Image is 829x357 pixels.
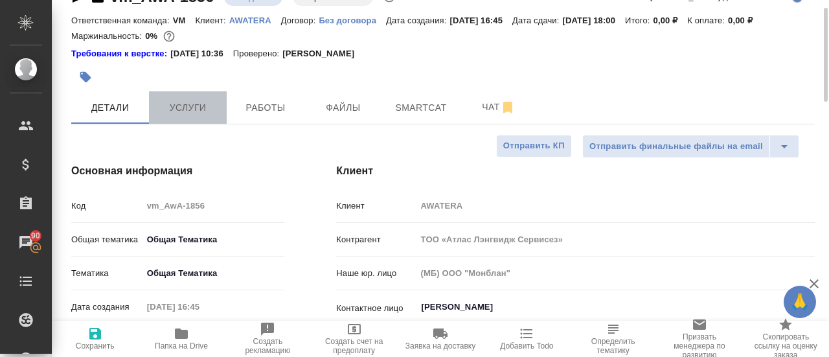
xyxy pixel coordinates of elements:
button: Добавить Todo [484,321,570,357]
p: Ответственная команда: [71,16,173,25]
a: Требования к верстке: [71,47,170,60]
p: [DATE] 10:36 [170,47,233,60]
span: Создать счет на предоплату [319,337,389,355]
span: Папка на Drive [155,341,208,351]
p: AWATERA [229,16,281,25]
span: 🙏 [789,288,811,316]
svg: Отписаться [500,100,516,115]
a: AWATERA [229,14,281,25]
span: Детали [79,100,141,116]
p: Дата сдачи: [512,16,562,25]
p: [PERSON_NAME] [282,47,364,60]
input: Пустое поле [416,196,815,215]
input: Пустое поле [142,297,256,316]
div: split button [582,135,799,158]
button: Добавить тэг [71,63,100,91]
a: Без договора [319,14,386,25]
button: Призвать менеджера по развитию [656,321,742,357]
button: Создать рекламацию [225,321,311,357]
button: Определить тематику [570,321,656,357]
span: Чат [468,99,530,115]
p: Дата создания [71,301,142,314]
span: Файлы [312,100,374,116]
input: Пустое поле [142,196,285,215]
p: Договор: [281,16,319,25]
p: [DATE] 16:45 [449,16,512,25]
p: Клиент: [195,16,229,25]
span: Заявка на доставку [405,341,475,351]
p: 0% [145,31,161,41]
input: Пустое поле [416,230,815,249]
button: Папка на Drive [138,321,224,357]
span: Отправить КП [503,139,565,154]
button: Создать счет на предоплату [311,321,397,357]
span: Работы [234,100,297,116]
span: Услуги [157,100,219,116]
button: Отправить финальные файлы на email [582,135,770,158]
a: 90 [3,226,49,259]
p: Контактное лицо [336,302,416,315]
p: [DATE] 18:00 [562,16,625,25]
button: Сохранить [52,321,138,357]
button: Заявка на доставку [397,321,483,357]
span: Определить тематику [578,337,648,355]
span: 90 [23,229,48,242]
p: VM [173,16,196,25]
div: Общая Тематика [142,262,285,284]
p: Общая тематика [71,233,142,246]
button: 500.00 RUB; [161,28,177,45]
span: Создать рекламацию [233,337,303,355]
p: Контрагент [336,233,416,246]
p: К оплате: [687,16,728,25]
span: Сохранить [76,341,115,351]
div: Общая Тематика [142,229,285,251]
p: Тематика [71,267,142,280]
button: Отправить КП [496,135,572,157]
p: 0,00 ₽ [728,16,762,25]
span: Отправить финальные файлы на email [589,139,763,154]
h4: Основная информация [71,163,284,179]
p: Клиент [336,200,416,213]
p: Без договора [319,16,386,25]
span: Smartcat [390,100,452,116]
p: Наше юр. лицо [336,267,416,280]
button: 🙏 [784,286,816,318]
p: Маржинальность: [71,31,145,41]
p: Код [71,200,142,213]
span: Добавить Todo [500,341,553,351]
h4: Клиент [336,163,815,179]
input: Пустое поле [416,264,815,282]
p: Итого: [625,16,653,25]
button: Скопировать ссылку на оценку заказа [743,321,829,357]
p: 0,00 ₽ [653,16,688,25]
p: Проверено: [233,47,283,60]
p: Дата создания: [386,16,449,25]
